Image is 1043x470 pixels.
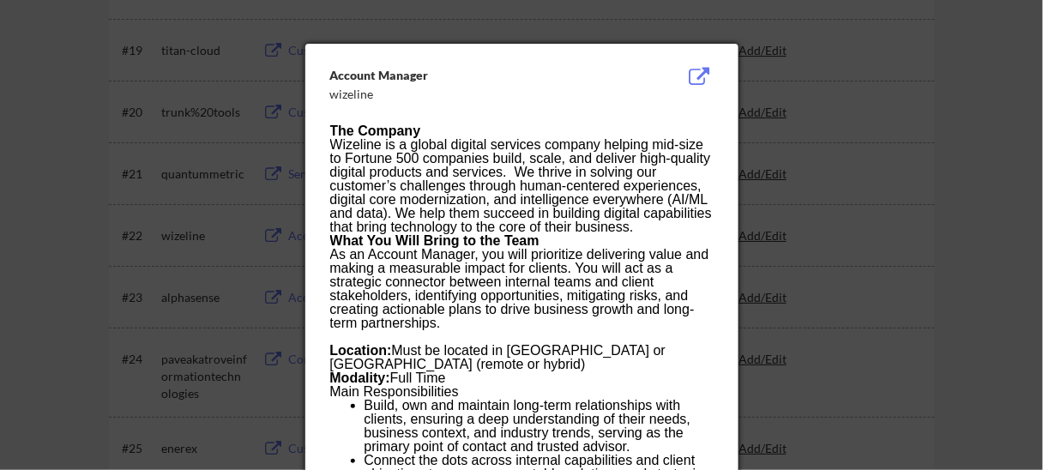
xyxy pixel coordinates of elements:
[330,138,713,234] p: Wizeline is a global digital services company helping mid-size to Fortune 500 companies build, sc...
[365,399,713,454] li: Build, own and maintain long-term relationships with clients, ensuring a deep understanding of th...
[330,343,392,358] strong: Location:
[330,385,713,399] h2: Main Responsibilities
[330,371,390,385] strong: Modality:
[330,124,421,138] strong: The Company
[330,86,627,103] div: wizeline
[330,67,627,84] div: Account Manager
[330,248,713,385] p: As an Account Manager, you will prioritize delivering value and making a measurable impact for cl...
[330,233,540,248] strong: What You Will Bring to the Team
